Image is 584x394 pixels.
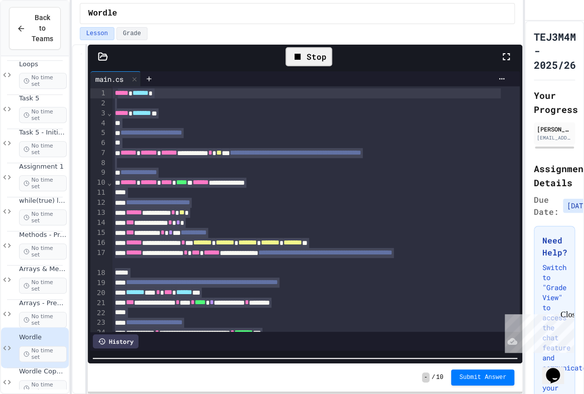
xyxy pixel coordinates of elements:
[90,248,107,268] div: 17
[19,278,67,294] span: No time set
[107,109,112,117] span: Fold line
[19,299,67,308] span: Arrays - Presentation - copy
[537,134,572,142] div: [EMAIL_ADDRESS][DOMAIN_NAME]
[90,318,107,328] div: 23
[451,369,514,385] button: Submit Answer
[90,108,107,118] div: 3
[19,346,67,362] span: No time set
[90,228,107,238] div: 15
[90,308,107,318] div: 22
[90,98,107,108] div: 2
[431,373,435,381] span: /
[19,265,67,274] span: Arrays & Methods Practice
[90,148,107,158] div: 7
[90,168,107,178] div: 9
[19,209,67,225] span: No time set
[90,238,107,248] div: 16
[90,158,107,168] div: 8
[537,124,572,134] div: [PERSON_NAME] (Student)
[19,197,67,205] span: while(true) loop example
[90,278,107,288] div: 19
[90,178,107,188] div: 10
[19,107,67,123] span: No time set
[436,373,443,381] span: 10
[90,128,107,138] div: 5
[19,128,67,137] span: Task 5 - Initial Solution
[90,188,107,198] div: 11
[90,88,107,98] div: 1
[422,372,429,382] span: -
[90,74,128,84] div: main.cs
[19,312,67,328] span: No time set
[19,367,67,376] span: Wordle Copy - ONLY TO SEE WHAT IT LOOKED LIKE AT THE START
[542,234,566,258] h3: Need Help?
[285,47,332,66] div: Stop
[19,333,67,342] span: Wordle
[90,118,107,128] div: 4
[19,60,67,69] span: Loops
[4,4,69,64] div: Chat with us now!Close
[116,27,148,40] button: Grade
[90,198,107,208] div: 12
[534,162,575,190] h2: Assignment Details
[107,179,112,187] span: Fold line
[90,288,107,298] div: 20
[19,231,67,239] span: Methods - Presentation
[19,163,67,171] span: Assignment 1
[90,218,107,228] div: 14
[90,298,107,308] div: 21
[542,354,574,384] iframe: chat widget
[32,13,53,44] span: Back to Teams
[90,268,107,278] div: 18
[534,194,559,218] span: Due Date:
[90,208,107,218] div: 13
[93,334,138,348] div: History
[90,328,107,338] div: 24
[19,141,67,157] span: No time set
[90,138,107,148] div: 6
[88,8,117,20] span: Wordle
[9,7,61,50] button: Back to Teams
[90,71,141,86] div: main.cs
[534,30,576,72] h1: TEJ3M4M - 2025/26
[459,373,506,381] span: Submit Answer
[19,94,67,103] span: Task 5
[19,73,67,89] span: No time set
[534,88,575,116] h2: Your Progress
[501,310,574,353] iframe: chat widget
[80,27,114,40] button: Lesson
[19,243,67,259] span: No time set
[19,175,67,191] span: No time set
